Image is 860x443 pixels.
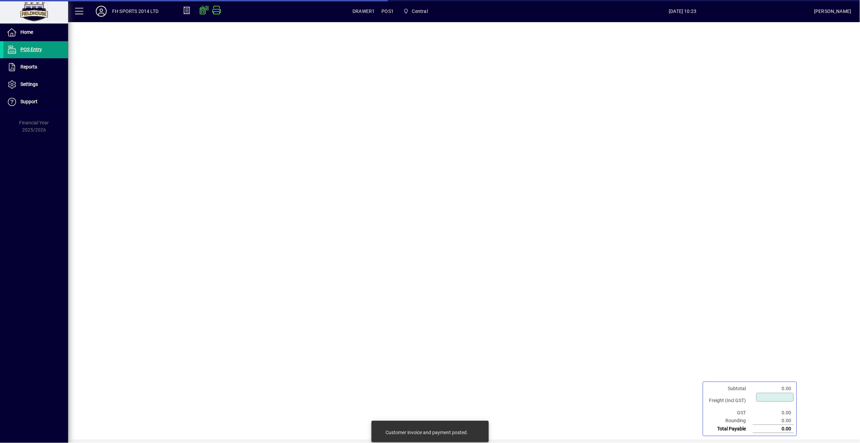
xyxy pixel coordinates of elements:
td: Total Payable [706,425,753,433]
button: Profile [90,5,112,17]
span: POS Entry [20,47,42,52]
td: 0.00 [753,385,794,393]
td: Rounding [706,417,753,425]
span: Central [401,5,431,17]
span: Support [20,99,37,104]
div: [PERSON_NAME] [814,6,851,17]
td: 0.00 [753,425,794,433]
span: [DATE] 10:23 [552,6,814,17]
a: Reports [3,59,68,76]
span: Settings [20,81,38,87]
a: Settings [3,76,68,93]
span: Home [20,29,33,35]
td: Subtotal [706,385,753,393]
a: Support [3,93,68,110]
a: Home [3,24,68,41]
div: FH SPORTS 2014 LTD [112,6,159,17]
span: DRAWER1 [352,6,375,17]
div: Customer invoice and payment posted. [386,429,468,436]
td: 0.00 [753,409,794,417]
span: Central [412,6,428,17]
td: 0.00 [753,417,794,425]
td: Freight (Incl GST) [706,393,753,409]
span: Reports [20,64,37,70]
span: POS1 [382,6,394,17]
td: GST [706,409,753,417]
